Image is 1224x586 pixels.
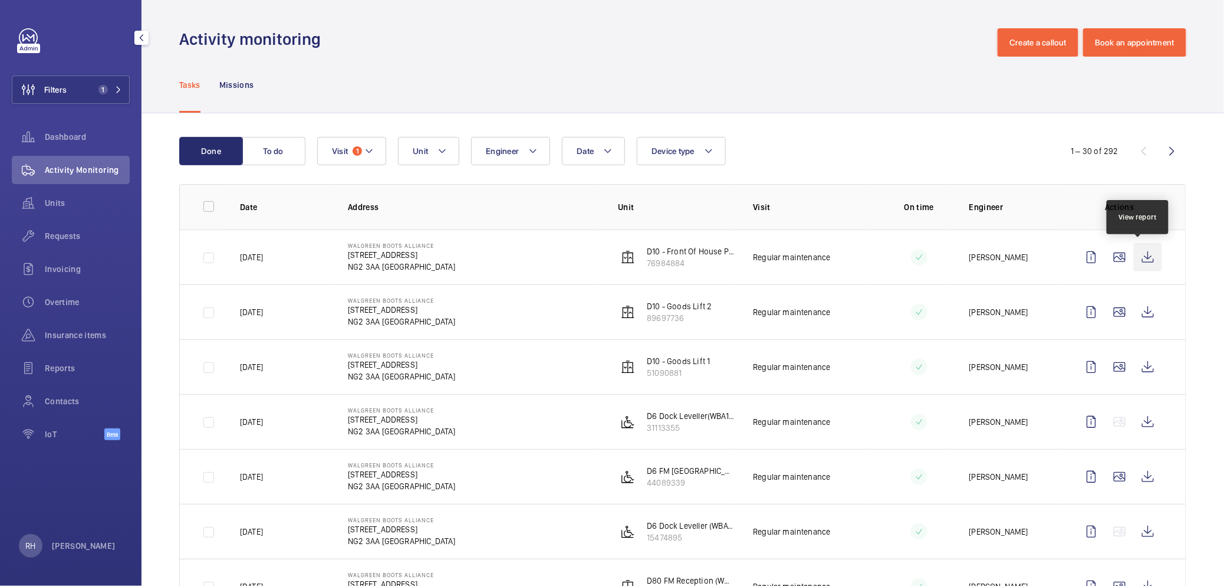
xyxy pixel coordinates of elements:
span: Requests [45,230,130,242]
p: 15474895 [647,532,734,544]
span: Dashboard [45,131,130,143]
p: [PERSON_NAME] [969,526,1028,538]
p: NG2 3AA [GEOGRAPHIC_DATA] [348,371,456,382]
p: NG2 3AA [GEOGRAPHIC_DATA] [348,261,456,273]
button: To do [242,137,305,165]
span: Invoicing [45,263,130,275]
p: [DATE] [240,251,263,263]
p: [DATE] [240,306,263,318]
p: 76984884 [647,257,734,269]
img: platform_lift.svg [621,415,635,429]
p: D6 Dock Leveller (WBA12077) No 124 [647,520,734,532]
p: [DATE] [240,416,263,428]
span: Device type [652,146,695,156]
span: Units [45,197,130,209]
span: Beta [104,428,120,440]
p: Walgreen Boots Alliance [348,571,456,578]
img: elevator.svg [621,360,635,374]
span: IoT [45,428,104,440]
span: Visit [332,146,348,156]
p: D6 FM [GEOGRAPHIC_DATA] (Scissor) (WBA12076) No 122 [647,465,734,477]
p: NG2 3AA [GEOGRAPHIC_DATA] [348,316,456,328]
p: D6 Dock Leveller(WBA12075) No L123 [647,410,734,422]
p: [PERSON_NAME] [969,416,1028,428]
p: Walgreen Boots Alliance [348,407,456,414]
p: Address [348,201,599,213]
span: Contacts [45,395,130,407]
img: platform_lift.svg [621,470,635,484]
p: [PERSON_NAME] [969,251,1028,263]
p: 51090881 [647,367,710,379]
p: [PERSON_NAME] [969,361,1028,373]
p: [DATE] [240,526,263,538]
p: D10 - Front Of House Passenger Lift [647,245,734,257]
div: 1 – 30 of 292 [1071,145,1118,157]
span: Filters [44,84,67,96]
button: Create a callout [998,28,1078,57]
p: Walgreen Boots Alliance [348,516,456,523]
p: [STREET_ADDRESS] [348,249,456,261]
button: Device type [637,137,726,165]
p: 44089339 [647,477,734,489]
p: 89697736 [647,312,712,324]
p: NG2 3AA [GEOGRAPHIC_DATA] [348,535,456,547]
p: [STREET_ADDRESS] [348,359,456,371]
span: 1 [98,85,108,94]
p: Regular maintenance [753,526,830,538]
p: Regular maintenance [753,471,830,483]
h1: Activity monitoring [179,28,328,50]
p: D10 - Goods Lift 1 [647,355,710,367]
p: [STREET_ADDRESS] [348,523,456,535]
p: Regular maintenance [753,416,830,428]
img: elevator.svg [621,250,635,264]
p: Walgreen Boots Alliance [348,242,456,249]
button: Done [179,137,243,165]
p: [PERSON_NAME] [52,540,116,552]
span: Overtime [45,296,130,308]
p: Visit [753,201,869,213]
span: Unit [413,146,428,156]
p: 31113355 [647,422,734,434]
button: Date [562,137,625,165]
button: Book an appointment [1083,28,1186,57]
p: Date [240,201,329,213]
div: View report [1118,212,1157,222]
p: Walgreen Boots Alliance [348,352,456,359]
button: Engineer [471,137,550,165]
p: Engineer [969,201,1058,213]
p: Missions [219,79,254,91]
p: Regular maintenance [753,361,830,373]
span: Activity Monitoring [45,164,130,176]
img: platform_lift.svg [621,525,635,539]
p: [PERSON_NAME] [969,471,1028,483]
p: [DATE] [240,471,263,483]
span: Engineer [486,146,519,156]
p: [STREET_ADDRESS] [348,469,456,480]
button: Unit [398,137,459,165]
p: On time [888,201,950,213]
p: [STREET_ADDRESS] [348,304,456,316]
p: Walgreen Boots Alliance [348,297,456,304]
p: Regular maintenance [753,306,830,318]
p: RH [25,540,35,552]
button: Visit1 [317,137,386,165]
p: Actions [1077,201,1162,213]
button: Filters1 [12,76,130,104]
p: Tasks [179,79,200,91]
p: [STREET_ADDRESS] [348,414,456,425]
p: [DATE] [240,361,263,373]
p: D10 - Goods Lift 2 [647,300,712,312]
p: [PERSON_NAME] [969,306,1028,318]
p: Regular maintenance [753,251,830,263]
span: Reports [45,362,130,374]
p: NG2 3AA [GEOGRAPHIC_DATA] [348,425,456,437]
p: NG2 3AA [GEOGRAPHIC_DATA] [348,480,456,492]
p: Walgreen Boots Alliance [348,461,456,469]
span: Date [577,146,594,156]
span: 1 [353,146,362,156]
p: Unit [618,201,734,213]
img: elevator.svg [621,305,635,319]
span: Insurance items [45,329,130,341]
